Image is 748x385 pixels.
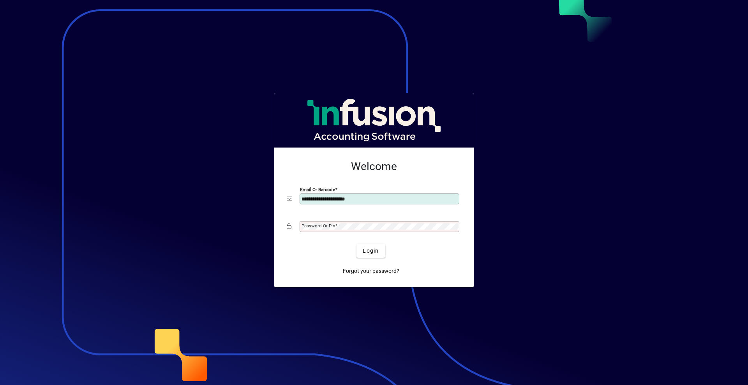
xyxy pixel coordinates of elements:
[356,244,385,258] button: Login
[300,187,335,192] mat-label: Email or Barcode
[343,267,399,275] span: Forgot your password?
[340,264,402,278] a: Forgot your password?
[287,160,461,173] h2: Welcome
[363,247,379,255] span: Login
[302,223,335,229] mat-label: Password or Pin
